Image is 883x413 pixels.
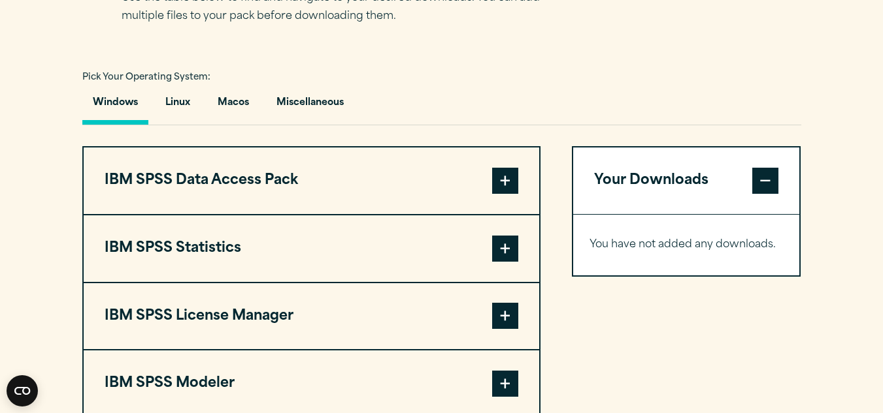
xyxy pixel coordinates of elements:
[155,87,201,125] button: Linux
[573,147,800,214] button: Your Downloads
[266,87,354,125] button: Miscellaneous
[207,87,259,125] button: Macos
[82,87,148,125] button: Windows
[84,147,539,214] button: IBM SPSS Data Access Pack
[7,375,38,406] button: Open CMP widget
[84,215,539,282] button: IBM SPSS Statistics
[84,283,539,350] button: IBM SPSS License Manager
[82,73,210,82] span: Pick Your Operating System:
[590,236,784,254] p: You have not added any downloads.
[573,214,800,275] div: Your Downloads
